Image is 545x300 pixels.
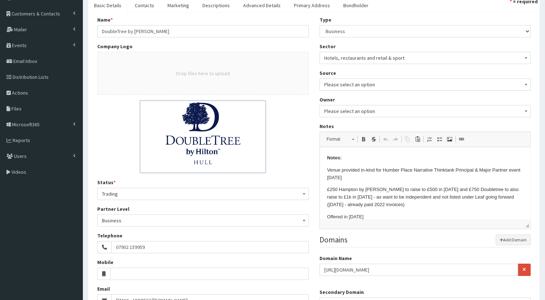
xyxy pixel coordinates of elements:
[320,52,531,64] span: Hotels, restaurants and retail & sport
[12,105,22,112] span: Files
[176,70,230,77] button: Drop files here to upload
[320,78,531,91] span: Please select an option
[496,235,531,245] button: Add Domain
[12,121,40,128] span: Microsoft365
[320,123,334,130] label: Notes
[412,135,423,144] a: Paste (Ctrl+V)
[424,135,434,144] a: Insert/Remove Numbered List
[320,255,352,262] label: Domain Name
[12,90,28,96] span: Actions
[102,189,304,199] span: Trading
[14,26,27,33] span: Mailer
[97,188,309,200] span: Trading
[97,16,113,23] label: Name
[390,135,401,144] a: Redo (Ctrl+Y)
[13,74,49,80] span: Distribution Lists
[368,135,379,144] a: Strike Through
[13,58,37,64] span: Email Inbox
[14,153,27,159] span: Users
[324,79,526,90] span: Please select an option
[97,232,122,239] label: Telephone
[402,135,412,144] a: Copy (Ctrl+C)
[13,137,30,144] span: Reports
[97,259,113,266] label: Mobile
[320,16,331,23] label: Type
[97,205,129,213] label: Partner Level
[445,135,455,144] a: Image
[320,235,531,247] legend: Domains
[320,96,335,103] label: Owner
[525,224,529,227] span: Drag to resize
[324,53,526,63] span: Hotels, restaurants and retail & sport
[324,106,526,116] span: Please select an option
[97,214,309,227] span: Business
[97,285,110,292] label: Email
[358,135,368,144] a: Bold (Ctrl+B)
[320,147,531,219] iframe: Rich Text Editor, notes
[97,43,133,50] label: Company Logo
[320,43,336,50] label: Sector
[7,66,204,74] p: Offered in [DATE]
[456,135,466,144] a: Link (Ctrl+L)
[12,10,60,17] span: Customers & Contacts
[323,135,348,144] span: Format
[12,169,26,175] span: Videos
[434,135,445,144] a: Insert/Remove Bulleted List
[97,179,116,186] label: Status
[320,105,531,117] span: Please select an option
[380,135,390,144] a: Undo (Ctrl+Z)
[102,215,304,226] span: Business
[320,69,336,77] label: Source
[320,288,364,296] label: Secondary Domain
[323,134,358,144] a: Format
[12,42,27,49] span: Events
